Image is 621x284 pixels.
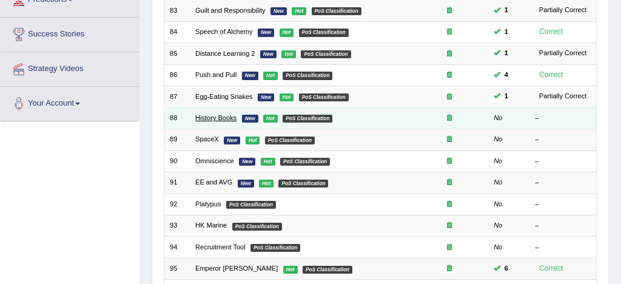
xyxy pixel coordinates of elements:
[195,243,246,251] a: Recruitment Tool
[265,137,315,144] em: PoS Classification
[238,180,254,188] em: New
[535,178,591,188] div: –
[1,52,139,83] a: Strategy Videos
[417,243,483,252] div: Exam occurring question
[164,194,190,215] td: 92
[500,70,512,81] span: You can still take this question
[417,70,483,80] div: Exam occurring question
[500,263,512,274] span: You can still take this question
[239,158,255,166] em: New
[535,26,567,38] div: Correct
[195,135,219,143] a: SpaceX
[195,157,234,164] a: Omniscience
[280,158,330,166] em: PoS Classification
[164,43,190,64] td: 85
[195,7,265,14] a: Guilt and Responsibility
[500,5,512,16] span: You can still take this question
[283,115,332,123] em: PoS Classification
[494,221,502,229] em: No
[164,258,190,279] td: 95
[283,72,332,79] em: PoS Classification
[258,93,274,101] em: New
[535,135,591,144] div: –
[195,200,221,208] a: Platypus
[246,137,260,144] em: Hot
[164,86,190,107] td: 87
[164,172,190,194] td: 91
[417,135,483,144] div: Exam occurring question
[500,91,512,102] span: You can still take this question
[195,93,253,100] a: Egg-Eating Snakes
[195,221,227,229] a: HK Marine
[1,87,139,117] a: Your Account
[417,49,483,59] div: Exam occurring question
[283,266,298,274] em: Hot
[312,7,361,15] em: PoS Classification
[195,265,278,272] a: Emperor [PERSON_NAME]
[494,135,502,143] em: No
[303,266,352,274] em: PoS Classification
[301,50,351,58] em: PoS Classification
[278,180,328,188] em: PoS Classification
[164,107,190,129] td: 88
[164,129,190,150] td: 89
[417,6,483,16] div: Exam occurring question
[535,157,591,166] div: –
[417,200,483,209] div: Exam occurring question
[250,244,300,252] em: PoS Classification
[263,115,278,123] em: Hot
[535,221,591,231] div: –
[494,114,502,121] em: No
[164,150,190,172] td: 90
[292,7,306,15] em: Hot
[242,72,258,79] em: New
[494,243,502,251] em: No
[417,113,483,123] div: Exam occurring question
[164,215,190,237] td: 93
[195,71,237,78] a: Push and Pull
[258,29,274,36] em: New
[494,178,502,186] em: No
[535,5,591,16] div: Partially Correct
[260,50,277,58] em: New
[242,115,258,123] em: New
[195,178,232,186] a: EE and AVG
[535,263,567,275] div: Correct
[261,158,275,166] em: Hot
[417,221,483,231] div: Exam occurring question
[164,64,190,86] td: 86
[535,48,591,59] div: Partially Correct
[535,69,567,81] div: Correct
[417,264,483,274] div: Exam occurring question
[195,50,255,57] a: Distance Learning 2
[224,137,240,144] em: New
[164,237,190,258] td: 94
[417,27,483,37] div: Exam occurring question
[299,93,349,101] em: PoS Classification
[263,72,278,79] em: Hot
[1,18,139,48] a: Success Stories
[280,29,294,36] em: Hot
[535,91,591,102] div: Partially Correct
[195,28,253,35] a: Speech of Alchemy
[280,93,294,101] em: Hot
[417,178,483,188] div: Exam occurring question
[535,200,591,209] div: –
[500,27,512,38] span: You can still take this question
[270,7,287,15] em: New
[232,223,282,231] em: PoS Classification
[195,114,237,121] a: History Books
[226,201,276,209] em: PoS Classification
[417,92,483,102] div: Exam occurring question
[494,157,502,164] em: No
[281,50,296,58] em: Hot
[164,21,190,42] td: 84
[494,200,502,208] em: No
[259,180,274,188] em: Hot
[535,113,591,123] div: –
[500,48,512,59] span: You can still take this question
[299,29,349,36] em: PoS Classification
[417,157,483,166] div: Exam occurring question
[535,243,591,252] div: –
